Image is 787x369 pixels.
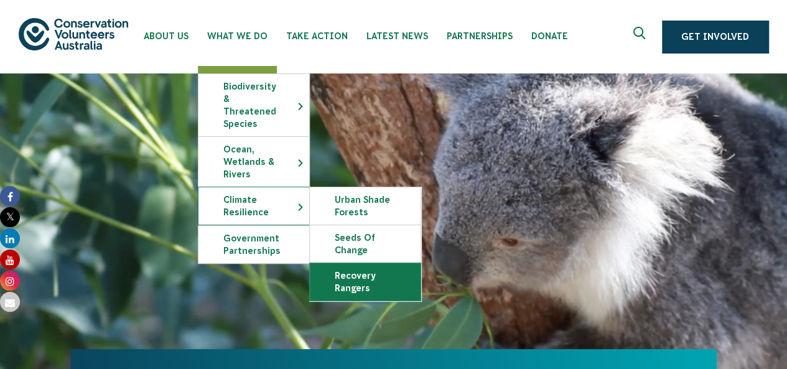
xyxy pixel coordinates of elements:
[198,226,309,263] a: Government Partnerships
[144,31,189,41] span: About Us
[207,31,268,41] span: What We Do
[198,73,310,136] li: Biodiversity & Threatened Species
[198,187,310,225] li: Climate Resilience
[310,263,421,301] a: Recovery Rangers
[310,187,421,225] a: Urban Shade Forests
[447,31,513,41] span: Partnerships
[633,27,649,47] span: Expand search box
[19,18,128,50] img: logo.svg
[626,22,656,52] button: Expand search box Close search box
[198,136,310,187] li: Ocean, Wetlands & Rivers
[198,137,309,187] a: Ocean, Wetlands & Rivers
[531,31,568,41] span: Donate
[198,74,309,136] a: Biodiversity & Threatened Species
[286,31,348,41] span: Take Action
[366,31,428,41] span: Latest News
[310,225,421,263] a: Seeds of Change
[662,21,768,53] a: Get Involved
[198,187,309,225] a: Climate Resilience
